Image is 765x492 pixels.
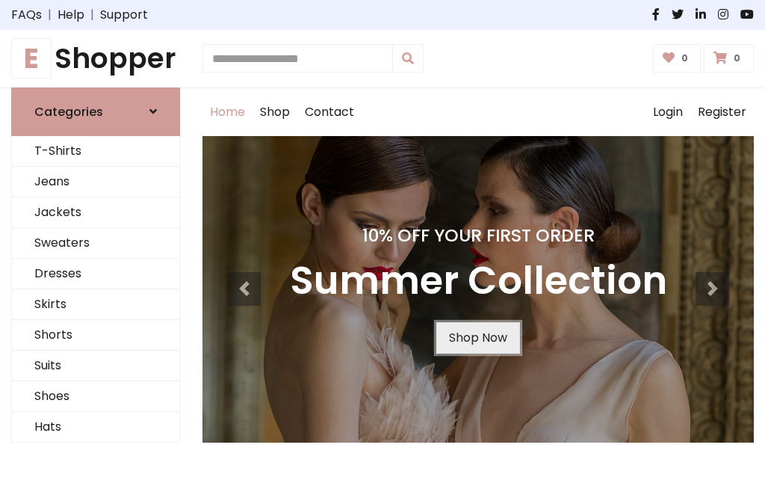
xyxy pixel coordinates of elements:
a: Shoes [12,381,179,412]
span: | [42,6,58,24]
a: 0 [704,44,754,73]
a: FAQs [11,6,42,24]
span: | [84,6,100,24]
a: Categories [11,87,180,136]
a: 0 [653,44,701,73]
a: T-Shirts [12,136,179,167]
a: Jackets [12,197,179,228]
span: 0 [678,52,692,65]
a: Suits [12,351,179,381]
a: Help [58,6,84,24]
h6: Categories [34,105,103,119]
h4: 10% Off Your First Order [290,225,667,246]
a: Shop Now [436,322,520,354]
a: Contact [297,88,362,136]
a: Home [202,88,253,136]
a: Hats [12,412,179,443]
a: Shop [253,88,297,136]
a: Skirts [12,289,179,320]
a: Login [645,88,690,136]
h1: Shopper [11,42,180,76]
a: Jeans [12,167,179,197]
h3: Summer Collection [290,258,667,304]
a: EShopper [11,42,180,76]
span: E [11,38,52,79]
a: Register [690,88,754,136]
a: Support [100,6,148,24]
a: Shorts [12,320,179,351]
span: 0 [730,52,744,65]
a: Sweaters [12,228,179,259]
a: Dresses [12,259,179,289]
